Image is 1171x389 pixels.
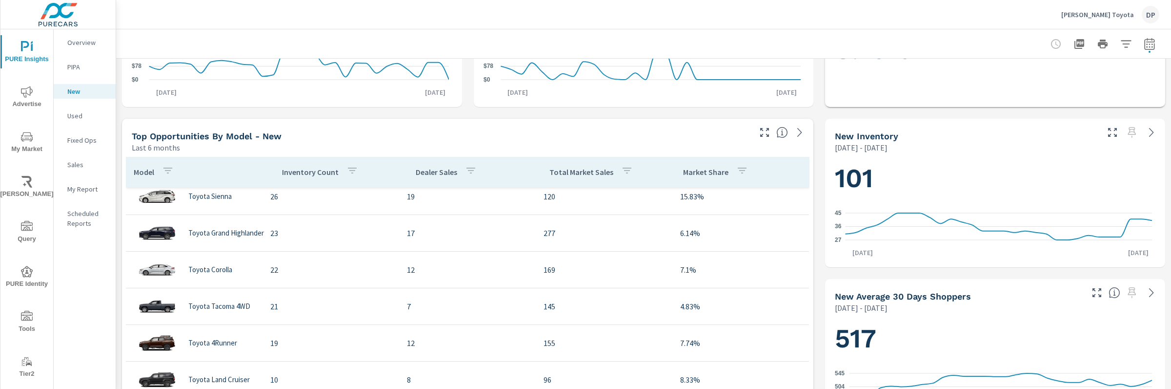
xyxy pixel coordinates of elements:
[67,86,108,96] p: New
[188,192,232,201] p: Toyota Sienna
[138,218,177,248] img: glamour
[769,87,804,97] p: [DATE]
[270,337,391,349] p: 19
[54,133,116,148] div: Fixed Ops
[846,248,880,258] p: [DATE]
[138,328,177,358] img: glamour
[835,210,842,216] text: 45
[67,184,108,194] p: My Report
[3,176,50,200] span: [PERSON_NAME]
[1061,10,1134,19] p: [PERSON_NAME] Toyota
[407,374,528,386] p: 8
[3,131,50,155] span: My Market
[270,374,391,386] p: 10
[835,162,1155,195] h1: 101
[776,127,788,138] span: Find the biggest opportunities within your model lineup by seeing how each model is selling in yo...
[138,292,177,321] img: glamour
[835,223,842,230] text: 36
[282,167,339,177] p: Inventory Count
[835,291,971,302] h5: New Average 30 Days Shoppers
[1144,285,1159,301] a: See more details in report
[67,62,108,72] p: PIPA
[188,375,250,384] p: Toyota Land Cruiser
[3,311,50,335] span: Tools
[1105,125,1120,140] button: Make Fullscreen
[1116,34,1136,54] button: Apply Filters
[792,125,808,140] a: See more details in report
[680,227,801,239] p: 6.14%
[680,337,801,349] p: 7.74%
[3,356,50,380] span: Tier2
[270,301,391,312] p: 21
[835,142,888,153] p: [DATE] - [DATE]
[54,206,116,231] div: Scheduled Reports
[67,160,108,170] p: Sales
[835,237,842,243] text: 27
[416,167,457,177] p: Dealer Sales
[680,374,801,386] p: 8.33%
[188,302,250,311] p: Toyota Tacoma 4WD
[544,191,665,202] p: 120
[188,229,264,238] p: Toyota Grand Highlander
[757,125,772,140] button: Make Fullscreen
[3,221,50,245] span: Query
[54,108,116,123] div: Used
[835,302,888,314] p: [DATE] - [DATE]
[270,227,391,239] p: 23
[1070,34,1089,54] button: "Export Report to PDF"
[1142,6,1159,23] div: DP
[407,227,528,239] p: 17
[407,337,528,349] p: 12
[132,63,141,69] text: $78
[1144,125,1159,140] a: See more details in report
[138,182,177,211] img: glamour
[188,339,237,347] p: Toyota 4Runner
[134,167,154,177] p: Model
[1121,248,1155,258] p: [DATE]
[1089,285,1105,301] button: Make Fullscreen
[680,264,801,276] p: 7.1%
[67,209,108,228] p: Scheduled Reports
[544,227,665,239] p: 277
[1109,287,1120,299] span: A rolling 30 day total of daily Shoppers on the dealership website, averaged over the selected da...
[67,111,108,121] p: Used
[544,301,665,312] p: 145
[270,191,391,202] p: 26
[54,157,116,172] div: Sales
[138,255,177,284] img: glamour
[67,135,108,145] p: Fixed Ops
[544,264,665,276] p: 169
[188,265,232,274] p: Toyota Corolla
[54,35,116,50] div: Overview
[835,322,1155,355] h1: 517
[544,374,665,386] p: 96
[67,38,108,47] p: Overview
[3,86,50,110] span: Advertise
[132,142,180,153] p: Last 6 months
[54,60,116,74] div: PIPA
[3,266,50,290] span: PURE Identity
[484,76,490,83] text: $0
[407,191,528,202] p: 19
[1124,285,1140,301] span: Select a preset date range to save this widget
[54,84,116,99] div: New
[149,87,183,97] p: [DATE]
[132,131,282,141] h5: Top Opportunities by Model - New
[544,337,665,349] p: 155
[549,167,613,177] p: Total Market Sales
[3,41,50,65] span: PURE Insights
[835,131,898,141] h5: New Inventory
[270,264,391,276] p: 22
[407,264,528,276] p: 12
[407,301,528,312] p: 7
[484,63,493,69] text: $78
[54,182,116,196] div: My Report
[1124,125,1140,140] span: Select a preset date range to save this widget
[683,167,728,177] p: Market Share
[680,191,801,202] p: 15.83%
[501,87,535,97] p: [DATE]
[680,301,801,312] p: 4.83%
[132,76,139,83] text: $0
[1140,34,1159,54] button: Select Date Range
[835,370,845,377] text: 545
